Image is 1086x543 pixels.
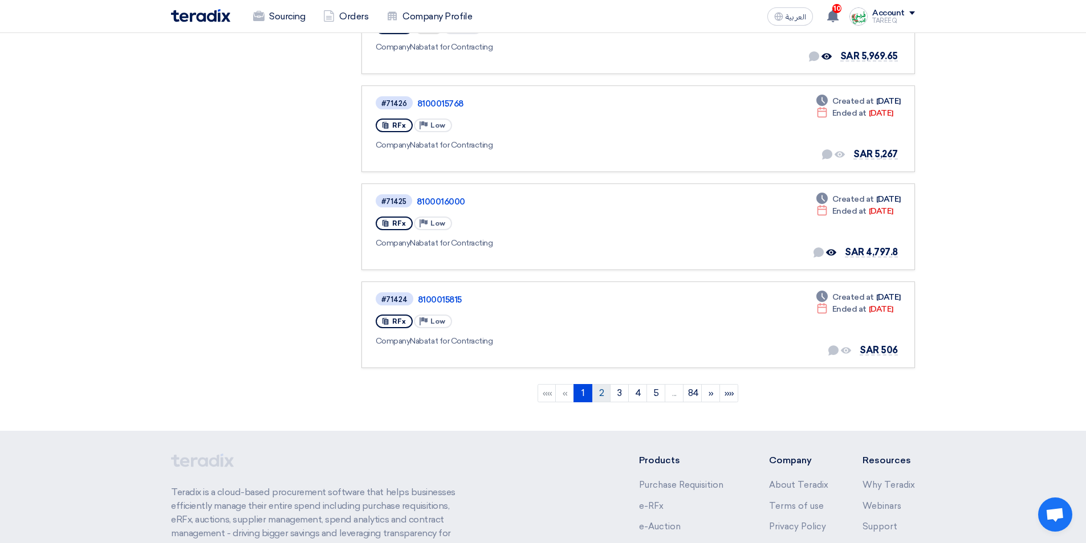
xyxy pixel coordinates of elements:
span: Low [430,317,445,325]
a: Privacy Policy [769,521,826,532]
ngb-pagination: Default pagination [361,379,915,408]
a: Orders [314,4,377,29]
div: Nabatat for Contracting [376,139,705,151]
div: [DATE] [816,291,901,303]
div: #71424 [381,296,408,303]
a: Sourcing [244,4,314,29]
a: Last [719,384,738,402]
a: 3 [610,384,629,402]
img: Teradix logo [171,9,230,22]
span: العربية [786,13,806,21]
div: [DATE] [816,95,901,107]
a: Next [701,384,720,402]
span: Company [376,336,410,346]
a: e-Auction [639,521,681,532]
div: #71425 [381,198,406,205]
a: Terms of use [769,501,824,511]
button: العربية [767,7,813,26]
div: Nabatat for Contracting [376,237,704,249]
span: Created at [832,95,874,107]
li: Resources [863,454,915,467]
div: TAREEQ [872,18,915,24]
a: 8100015815 [418,295,703,305]
span: »» [725,387,734,398]
span: SAR 5,969.65 [840,51,898,62]
span: SAR 5,267 [853,149,898,160]
span: Low [430,121,445,129]
span: Company [376,238,410,248]
a: Why Teradix [863,480,915,490]
a: 2 [592,384,611,402]
span: RFx [392,317,406,325]
a: 5 [646,384,665,402]
a: About Teradix [769,480,828,490]
span: Ended at [832,303,867,315]
div: Nabatat for Contracting [376,335,705,347]
a: Webinars [863,501,901,511]
span: Low [430,219,445,227]
span: SAR 4,797.8 [845,247,898,258]
div: Open chat [1038,497,1072,532]
a: e-RFx [639,501,664,511]
span: Company [376,42,410,52]
a: 84 [683,384,702,402]
a: Support [863,521,897,532]
span: SAR 506 [860,345,898,356]
a: Purchase Requisition [639,480,723,490]
div: [DATE] [816,193,901,205]
li: Products [639,454,735,467]
div: [DATE] [816,303,893,315]
a: 8100015768 [417,99,702,109]
div: [DATE] [816,107,893,119]
div: Account [872,9,905,18]
div: #71426 [381,100,407,107]
a: 4 [628,384,647,402]
span: Created at [832,193,874,205]
span: Created at [832,291,874,303]
span: Ended at [832,107,867,119]
span: RFx [392,121,406,129]
a: 8100016000 [417,197,702,207]
a: 1 [573,384,592,402]
span: 10 [832,4,841,13]
div: [DATE] [816,205,893,217]
span: RFx [392,219,406,227]
div: Nabatat for Contracting [376,41,706,53]
img: Screenshot___1727703618088.png [849,7,868,26]
span: Company [376,140,410,150]
span: Ended at [832,205,867,217]
a: Company Profile [377,4,481,29]
span: » [709,387,714,398]
li: Company [769,454,828,467]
